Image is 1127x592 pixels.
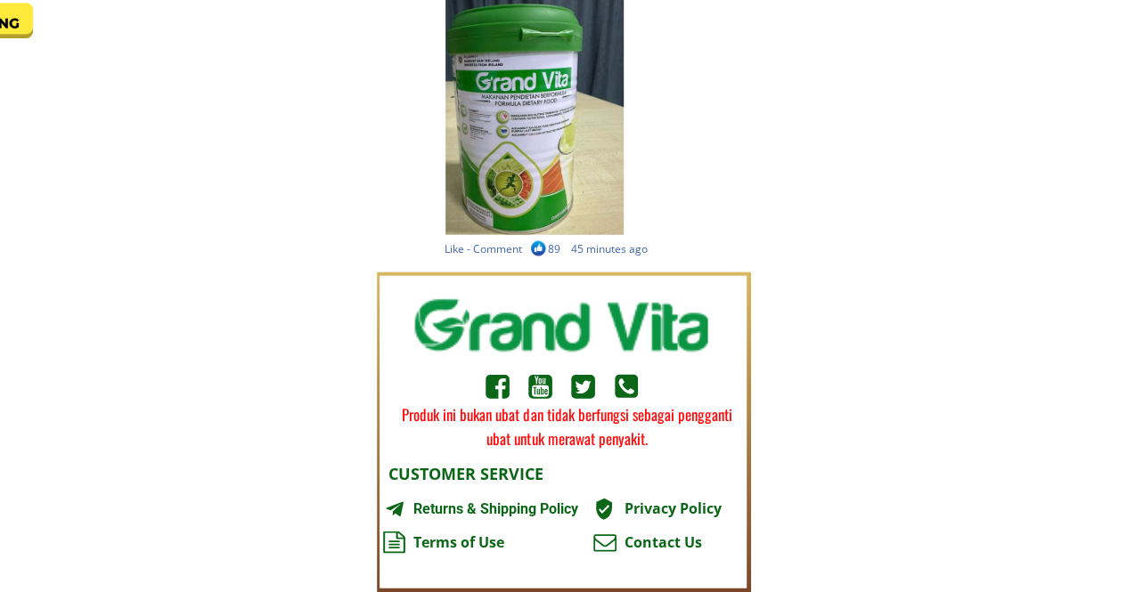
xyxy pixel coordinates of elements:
h3: Produk ini bukan ubat dan tidak berfungsi sebagai pengganti ubat untuk merawat penyakit. [393,402,741,450]
h3: 45 minutes ago [571,240,665,257]
div: CUSTOMER SERVICE [388,461,558,487]
div: Terms of Use [412,531,519,555]
h3: Like - Comment [444,240,537,257]
div: Returns & Shipping Policy [412,498,589,521]
h3: 89 [548,240,567,257]
div: Contact Us [624,531,715,555]
div: Privacy Policy [624,498,740,521]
